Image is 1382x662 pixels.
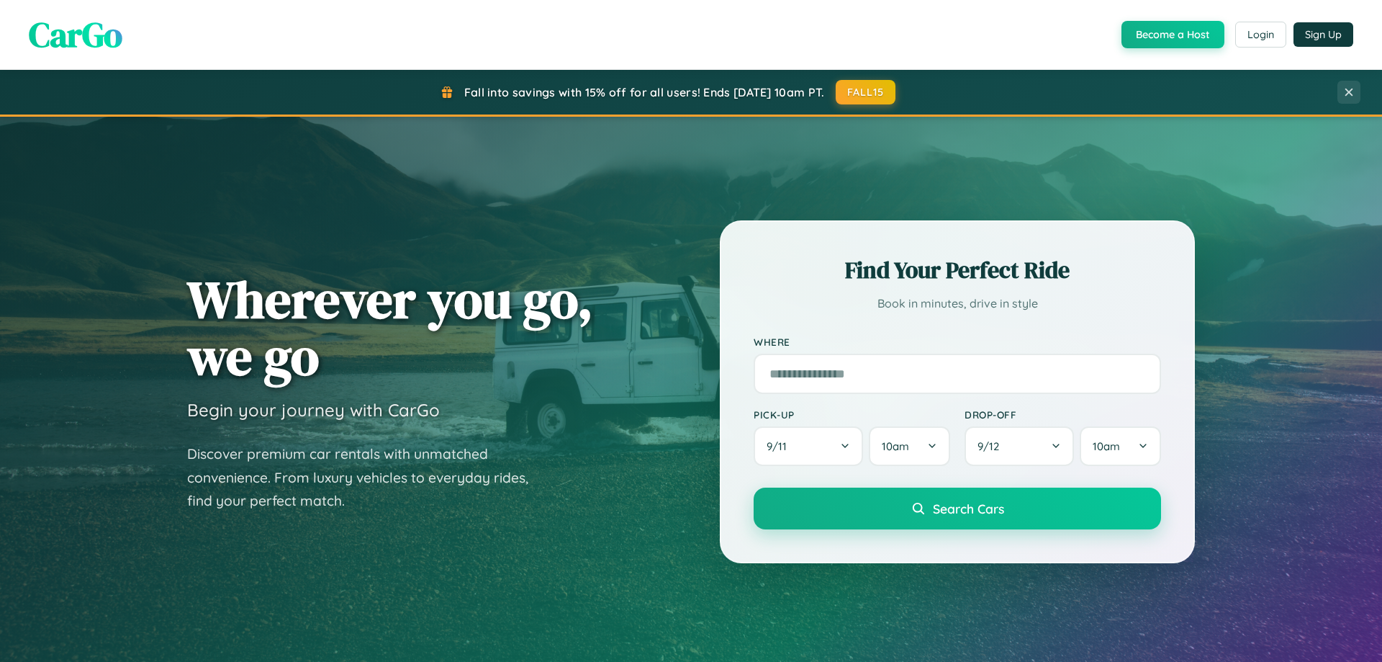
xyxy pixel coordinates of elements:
[977,439,1006,453] span: 9 / 12
[754,408,950,421] label: Pick-up
[754,336,1161,348] label: Where
[933,501,1004,516] span: Search Cars
[1293,22,1353,47] button: Sign Up
[1080,426,1161,466] button: 10am
[187,399,440,421] h3: Begin your journey with CarGo
[1235,22,1286,48] button: Login
[754,293,1161,314] p: Book in minutes, drive in style
[754,426,863,466] button: 9/11
[1093,439,1120,453] span: 10am
[767,439,794,453] span: 9 / 11
[882,439,909,453] span: 10am
[754,488,1161,529] button: Search Cars
[965,426,1074,466] button: 9/12
[869,426,950,466] button: 10am
[29,11,122,58] span: CarGo
[1121,21,1224,48] button: Become a Host
[187,271,593,385] h1: Wherever you go, we go
[836,80,896,104] button: FALL15
[754,254,1161,286] h2: Find Your Perfect Ride
[965,408,1161,421] label: Drop-off
[464,85,825,99] span: Fall into savings with 15% off for all users! Ends [DATE] 10am PT.
[187,442,547,513] p: Discover premium car rentals with unmatched convenience. From luxury vehicles to everyday rides, ...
